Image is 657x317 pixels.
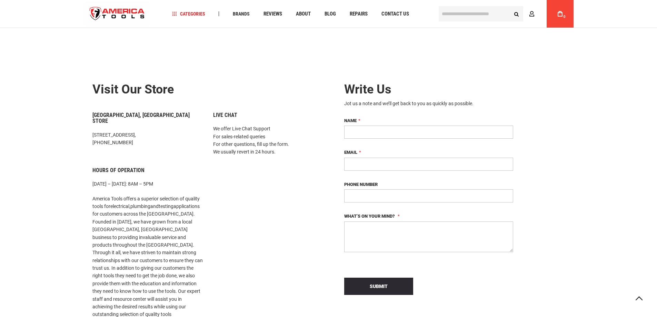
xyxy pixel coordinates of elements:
span: Categories [172,11,205,16]
span: Email [344,150,357,155]
div: Jot us a note and we’ll get back to you as quickly as possible. [344,100,513,107]
a: Contact Us [378,9,412,19]
p: [STREET_ADDRESS], [PHONE_NUMBER] [92,131,203,147]
a: Blog [321,9,339,19]
a: plumbing [130,204,150,209]
span: Blog [325,11,336,17]
a: electrical [110,204,129,209]
p: [DATE] – [DATE]: 8AM – 5PM [92,180,203,188]
h6: Live Chat [213,112,323,118]
h6: [GEOGRAPHIC_DATA], [GEOGRAPHIC_DATA] Store [92,112,203,124]
a: testing [159,204,173,209]
span: Brands [233,11,250,16]
img: America Tools [84,1,151,27]
button: Search [510,7,523,20]
a: Reviews [260,9,285,19]
a: Repairs [347,9,371,19]
a: store logo [84,1,151,27]
span: Name [344,118,357,123]
a: About [293,9,314,19]
span: 0 [564,15,566,19]
span: Reviews [263,11,282,17]
span: Submit [370,284,388,289]
h6: Hours of Operation [92,167,203,174]
span: About [296,11,311,17]
span: What’s on your mind? [344,214,395,219]
h2: Visit our store [92,83,323,97]
button: Submit [344,278,413,295]
span: Repairs [350,11,368,17]
p: We offer Live Chat Support For sales-related queries For other questions, fill up the form. We us... [213,125,323,156]
span: Phone Number [344,182,378,187]
a: Categories [169,9,208,19]
a: Brands [230,9,253,19]
span: Write Us [344,82,391,97]
span: Contact Us [381,11,409,17]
